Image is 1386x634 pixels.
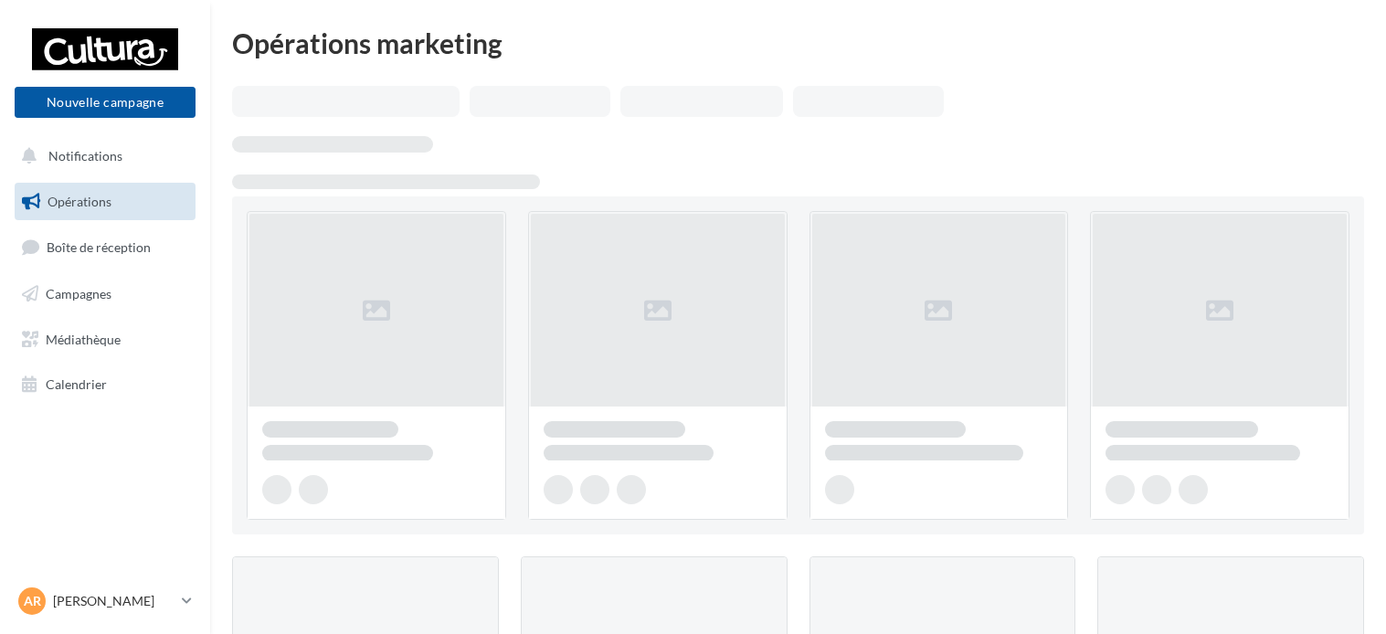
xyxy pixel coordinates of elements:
[46,286,111,301] span: Campagnes
[11,183,199,221] a: Opérations
[48,148,122,164] span: Notifications
[11,365,199,404] a: Calendrier
[11,275,199,313] a: Campagnes
[46,376,107,392] span: Calendrier
[11,227,199,267] a: Boîte de réception
[15,87,196,118] button: Nouvelle campagne
[15,584,196,618] a: AR [PERSON_NAME]
[47,239,151,255] span: Boîte de réception
[232,29,1364,57] div: Opérations marketing
[48,194,111,209] span: Opérations
[53,592,175,610] p: [PERSON_NAME]
[11,137,192,175] button: Notifications
[46,331,121,346] span: Médiathèque
[11,321,199,359] a: Médiathèque
[24,592,41,610] span: AR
